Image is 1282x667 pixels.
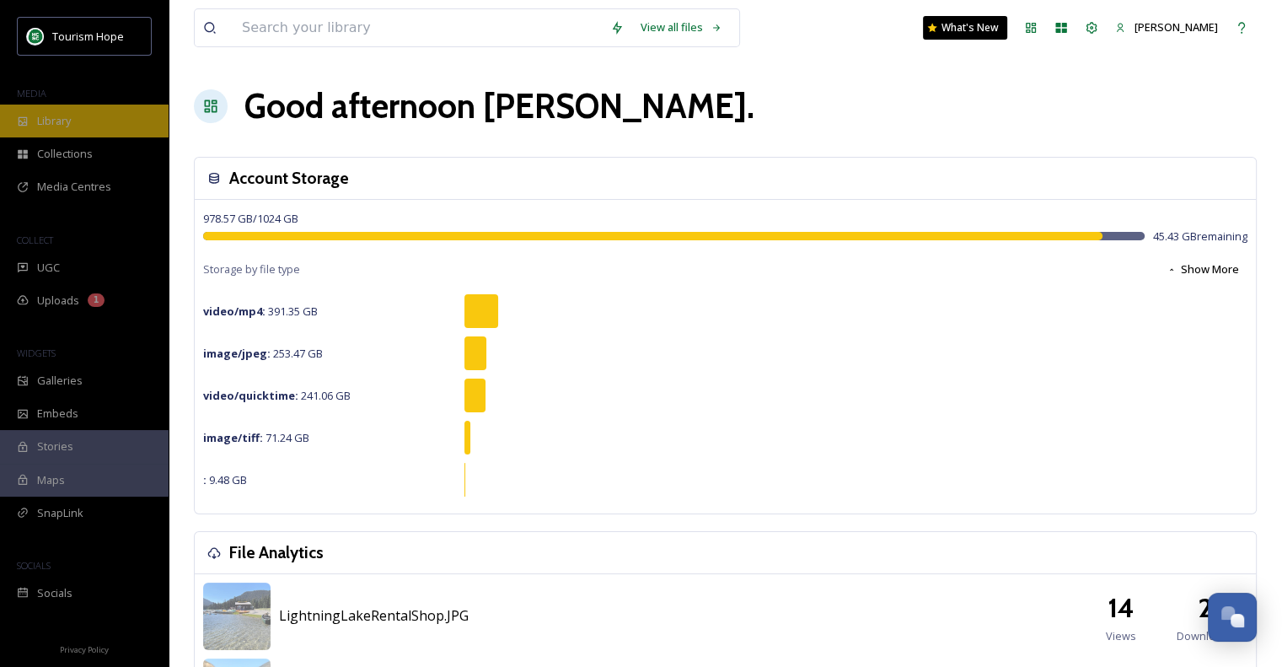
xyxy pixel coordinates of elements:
h3: Account Storage [229,166,349,191]
h2: 14 [1108,588,1134,628]
span: [PERSON_NAME] [1134,19,1218,35]
img: logo.png [27,28,44,45]
h1: Good afternoon [PERSON_NAME] . [244,81,754,132]
strong: : [203,472,207,487]
strong: image/jpeg : [203,346,271,361]
span: Galleries [37,373,83,389]
span: Socials [37,585,72,601]
span: WIDGETS [17,347,56,359]
span: Downloads [1177,628,1234,644]
a: Privacy Policy [60,638,109,659]
button: Show More [1158,253,1247,286]
strong: video/quicktime : [203,388,298,403]
div: 1 [88,293,105,307]
span: MEDIA [17,87,46,100]
span: Tourism Hope [52,29,124,44]
span: 253.47 GB [203,346,323,361]
strong: video/mp4 : [203,304,266,319]
h3: File Analytics [229,541,324,565]
span: Collections [37,146,93,162]
span: UGC [37,260,60,276]
strong: image/tiff : [203,430,263,445]
span: LightningLakeRentalShop.JPG [279,606,469,625]
span: Storage by file type [203,261,300,277]
span: 241.06 GB [203,388,351,403]
img: LightningLakeRentalShop.JPG [203,583,271,650]
span: Views [1106,628,1136,644]
span: 391.35 GB [203,304,318,319]
a: [PERSON_NAME] [1107,11,1226,44]
span: Library [37,113,71,129]
a: What's New [923,16,1007,40]
span: 9.48 GB [203,472,247,487]
span: COLLECT [17,234,53,246]
span: Uploads [37,293,79,309]
span: Stories [37,438,73,455]
button: Open Chat [1208,593,1257,642]
span: Maps [37,472,65,488]
span: 71.24 GB [203,430,309,445]
span: SnapLink [37,505,83,521]
span: Privacy Policy [60,644,109,655]
span: 978.57 GB / 1024 GB [203,211,298,226]
span: Media Centres [37,179,111,195]
h2: 2 [1198,588,1213,628]
span: SOCIALS [17,559,51,572]
a: View all files [632,11,731,44]
span: Embeds [37,406,78,422]
span: 45.43 GB remaining [1153,229,1247,245]
input: Search your library [233,9,602,46]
